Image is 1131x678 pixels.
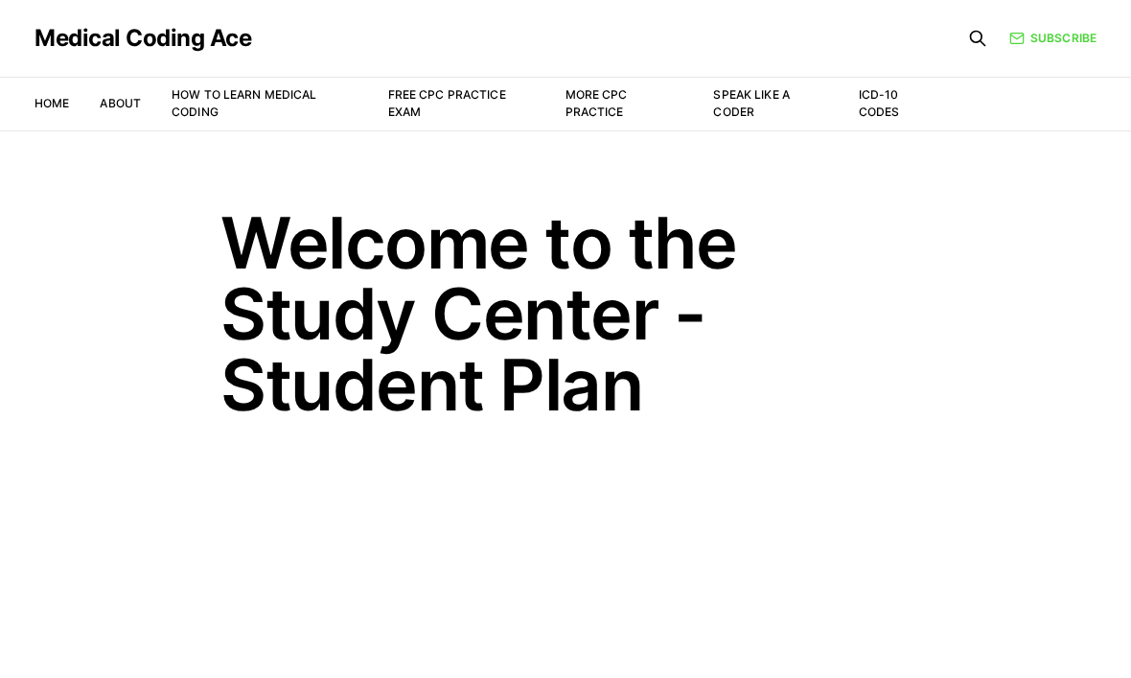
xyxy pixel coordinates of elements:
a: Home [35,96,69,110]
a: Speak Like a Coder [713,87,789,119]
a: More CPC Practice [565,87,628,119]
a: How to Learn Medical Coding [172,87,316,119]
a: Medical Coding Ace [35,27,251,50]
a: ICD-10 Codes [859,87,900,119]
h1: Welcome to the Study Center - Student Plan [220,207,911,420]
a: Free CPC Practice Exam [388,87,506,119]
a: About [100,96,141,110]
a: Subscribe [1009,30,1096,47]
